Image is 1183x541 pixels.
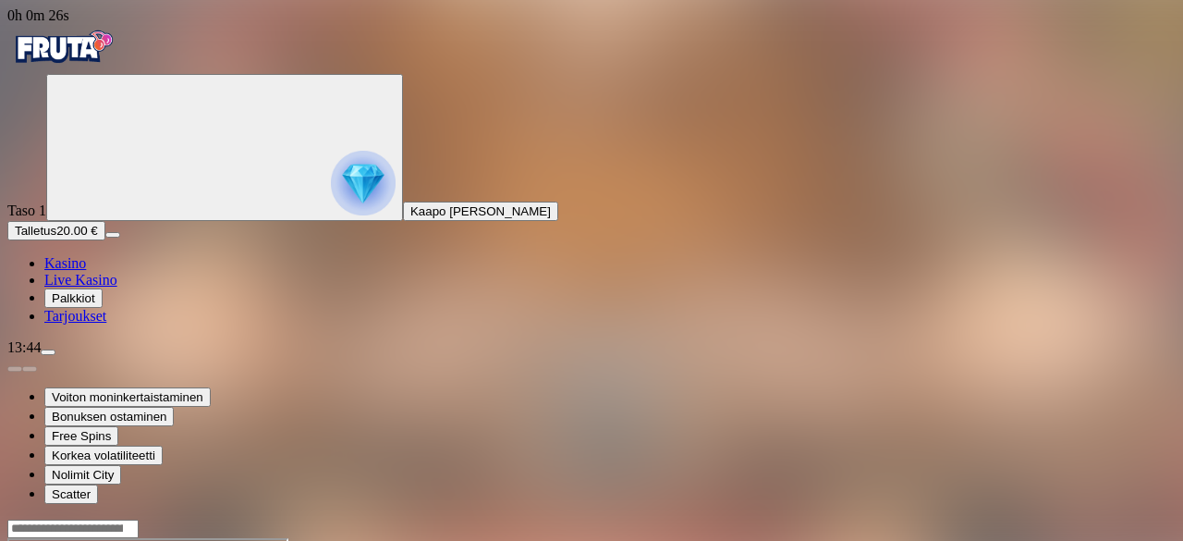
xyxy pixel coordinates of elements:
span: 13:44 [7,339,41,355]
img: reward progress [331,151,396,215]
span: Bonuksen ostaminen [52,410,166,424]
img: Fruta [7,24,118,70]
button: Talletusplus icon20.00 € [7,221,105,240]
span: Live Kasino [44,272,117,288]
span: Free Spins [52,429,111,443]
input: Search [7,520,139,538]
button: menu [105,232,120,238]
span: Nolimit City [52,468,114,482]
span: Taso 1 [7,203,46,218]
span: Scatter [52,487,91,501]
nav: Primary [7,24,1176,325]
button: reward progress [46,74,403,221]
button: reward iconPalkkiot [44,289,103,308]
button: Bonuksen ostaminen [44,407,174,426]
button: next slide [22,366,37,372]
button: Kaapo [PERSON_NAME] [403,202,558,221]
span: Voiton moninkertaistaminen [52,390,203,404]
button: Scatter [44,485,98,504]
span: 20.00 € [56,224,97,238]
a: poker-chip iconLive Kasino [44,272,117,288]
span: Kasino [44,255,86,271]
span: user session time [7,7,69,23]
button: menu [41,350,55,355]
a: diamond iconKasino [44,255,86,271]
span: Talletus [15,224,56,238]
span: Korkea volatiliteetti [52,449,155,462]
button: prev slide [7,366,22,372]
button: Korkea volatiliteetti [44,446,163,465]
button: Voiton moninkertaistaminen [44,387,211,407]
button: Nolimit City [44,465,121,485]
a: Fruta [7,57,118,73]
span: Palkkiot [52,291,95,305]
span: Tarjoukset [44,308,106,324]
a: gift-inverted iconTarjoukset [44,308,106,324]
button: Free Spins [44,426,118,446]
span: Kaapo [PERSON_NAME] [410,204,551,218]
